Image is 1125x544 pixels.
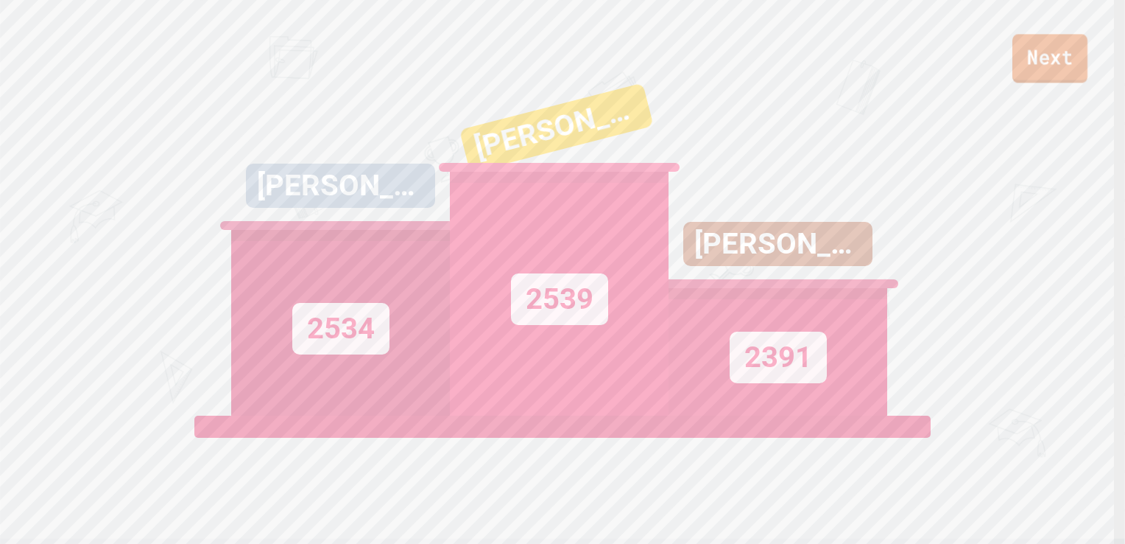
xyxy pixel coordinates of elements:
div: 2534 [292,303,389,355]
div: 2391 [730,332,827,383]
div: [PERSON_NAME] [459,83,654,173]
div: [PERSON_NAME] [683,222,872,266]
div: [PERSON_NAME] [246,164,435,208]
a: Next [1012,34,1087,83]
div: 2539 [511,273,608,325]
